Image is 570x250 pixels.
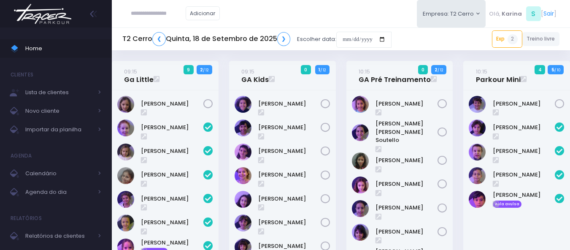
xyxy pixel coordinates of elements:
a: [PERSON_NAME] [258,147,321,155]
img: Maya Ribeiro Martins [117,96,134,113]
img: Heloísa Amado [117,167,134,184]
h4: Relatórios [11,210,42,227]
img: Beatriz Kikuchi [235,120,251,136]
img: Antonieta Bonna Gobo N Silva [117,120,134,136]
small: / 12 [438,68,443,73]
span: 0 [301,65,311,74]
a: [PERSON_NAME] [258,195,321,203]
span: Aula avulsa [493,201,522,208]
a: ❮ [152,32,166,46]
span: 4 [535,65,545,74]
span: Home [25,43,101,54]
a: ❯ [277,32,291,46]
img: Luisa Tomchinsky Montezano [352,177,369,193]
a: [PERSON_NAME] [375,228,438,236]
h4: Clientes [11,66,33,83]
img: Malu Bernardes [352,224,369,241]
a: [PERSON_NAME] [141,218,203,227]
img: Isabel Amado [117,191,134,208]
img: Isabel Silveira Chulam [117,215,134,231]
img: Dante Passos [469,120,486,136]
span: Agenda do dia [25,187,93,198]
img: Gabriela Libardi Galesi Bernardo [235,167,251,184]
img: Julia de Campos Munhoz [352,152,369,169]
strong: 5 [551,66,554,73]
a: [PERSON_NAME] [258,100,321,108]
strong: 2 [200,66,203,73]
img: Otto Guimarães Krön [469,96,486,113]
a: [PERSON_NAME] [PERSON_NAME] Soutello [375,120,438,144]
img: Ana Beatriz Xavier Roque [235,96,251,113]
a: [PERSON_NAME] [141,147,203,155]
img: Ana Helena Soutello [352,124,369,141]
small: / 10 [554,68,560,73]
a: [PERSON_NAME] [258,123,321,132]
a: [PERSON_NAME] [375,204,438,212]
a: 09:15Ga Little [124,67,154,84]
a: Exp2 [492,30,522,47]
div: Escolher data: [122,30,392,49]
a: [PERSON_NAME] [258,218,321,227]
a: 10:15GA Pré Treinamento [359,67,431,84]
a: Sair [543,9,554,18]
span: Calendário [25,168,93,179]
small: 09:15 [124,68,137,76]
a: [PERSON_NAME] [493,123,555,132]
img: Samuel Bigaton [469,191,486,208]
a: [PERSON_NAME] [141,123,203,132]
a: [PERSON_NAME] [375,156,438,165]
a: [PERSON_NAME] [375,180,438,188]
span: 9 [184,65,194,74]
a: Adicionar [186,6,220,20]
a: [PERSON_NAME] [141,195,203,203]
a: 09:15GA Kids [241,67,269,84]
strong: 2 [435,66,438,73]
span: 2 [508,34,518,44]
span: S [526,6,541,21]
img: Maria Clara Frateschi [235,215,251,231]
div: [ ] [486,4,559,23]
span: Karina [502,10,522,18]
img: Rafael Reis [469,167,486,184]
small: / 12 [320,68,326,73]
a: [PERSON_NAME] [493,191,555,199]
span: Lista de clientes [25,87,93,98]
a: [PERSON_NAME] [493,147,555,155]
h4: Agenda [11,147,32,164]
a: [PERSON_NAME] [141,171,203,179]
small: 09:15 [241,68,254,76]
span: Importar da planilha [25,124,93,135]
small: 10:15 [359,68,370,76]
a: [PERSON_NAME] [258,171,321,179]
small: / 12 [203,68,208,73]
img: Catarina Andrade [117,144,134,160]
span: Novo cliente [25,106,93,117]
img: Isabela de Brito Moffa [235,191,251,208]
strong: 1 [319,66,320,73]
img: Clara Guimaraes Kron [235,144,251,160]
a: [PERSON_NAME] [493,100,555,108]
img: Guilherme Soares Naressi [469,144,486,160]
a: [PERSON_NAME] [141,239,203,247]
span: Relatórios de clientes [25,231,93,242]
img: Luzia Rolfini Fernandes [352,200,369,217]
h5: T2 Cerro Quinta, 18 de Setembro de 2025 [122,32,290,46]
a: 10:15Parkour Mini [476,67,521,84]
a: [PERSON_NAME] [493,171,555,179]
span: Olá, [489,10,500,18]
a: [PERSON_NAME] [375,100,438,108]
img: Alice Oliveira Castro [352,96,369,113]
span: 0 [418,65,428,74]
small: 10:15 [476,68,487,76]
a: Treino livre [522,32,560,46]
a: [PERSON_NAME] [141,100,203,108]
